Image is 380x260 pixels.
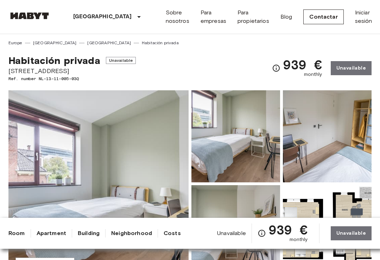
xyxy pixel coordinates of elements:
a: Habitación privada [142,40,179,46]
span: Unavailable [106,57,136,64]
a: Para empresas [201,8,226,25]
svg: Check cost overview for full price breakdown. Please note that discounts apply to new joiners onl... [258,229,266,238]
img: Habyt [8,12,51,19]
span: monthly [290,236,308,243]
img: Picture of unit NL-13-11-005-03Q [191,90,280,182]
a: Contactar [303,9,343,24]
svg: Check cost overview for full price breakdown. Please note that discounts apply to new joiners onl... [272,64,280,72]
a: Blog [280,13,292,21]
span: [STREET_ADDRESS] [8,66,136,76]
a: Neighborhood [111,229,152,238]
a: Apartment [37,229,66,238]
a: Costs [164,229,181,238]
a: Iniciar sesión [355,8,372,25]
span: monthly [304,71,322,78]
span: 939 € [283,58,322,71]
a: Building [78,229,100,238]
span: 939 € [269,223,308,236]
a: [GEOGRAPHIC_DATA] [87,40,131,46]
a: Para propietarios [237,8,269,25]
a: Room [8,229,25,238]
a: [GEOGRAPHIC_DATA] [33,40,77,46]
p: [GEOGRAPHIC_DATA] [73,13,132,21]
img: Picture of unit NL-13-11-005-03Q [283,90,372,182]
span: Unavailable [217,229,246,237]
a: Sobre nosotros [166,8,189,25]
span: Ref. number NL-13-11-005-03Q [8,76,136,82]
a: Europe [8,40,22,46]
span: Habitación privada [8,54,100,66]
